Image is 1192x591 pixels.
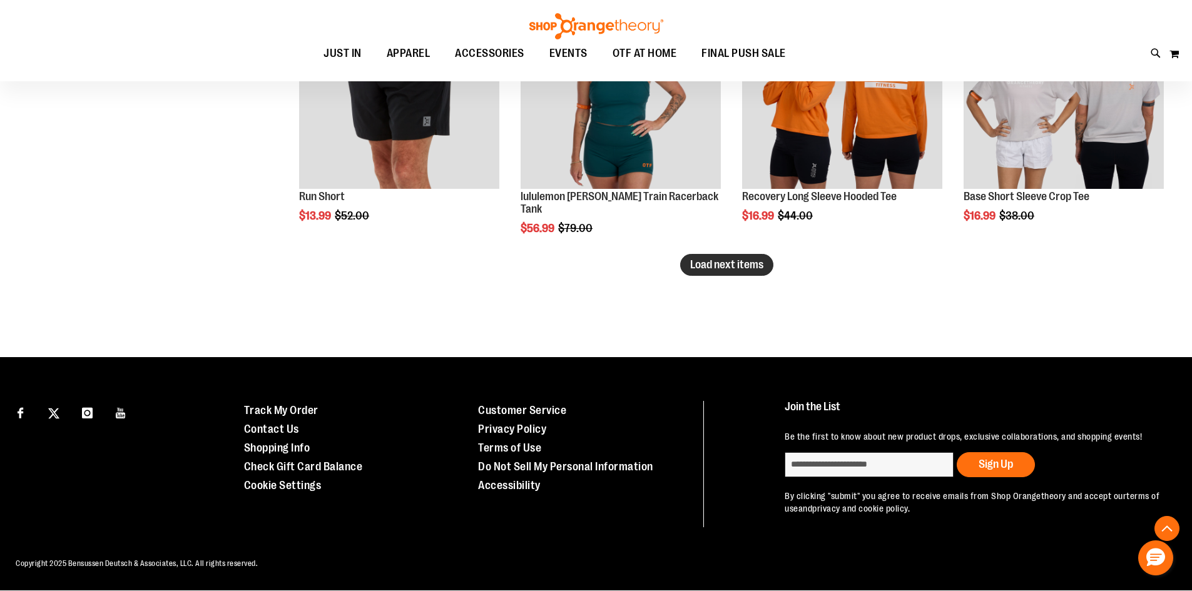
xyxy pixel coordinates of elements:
a: Shopping Info [244,442,310,454]
span: ACCESSORIES [455,39,524,68]
a: Recovery Long Sleeve Hooded Tee [742,190,897,203]
button: Load next items [680,254,773,276]
span: $79.00 [558,222,594,235]
a: JUST IN [311,39,374,68]
a: lululemon [PERSON_NAME] Train Racerback Tank [521,190,718,215]
button: Back To Top [1154,516,1179,541]
img: Shop Orangetheory [527,13,665,39]
a: Run Short [299,190,345,203]
a: Base Short Sleeve Crop Tee [964,190,1089,203]
span: $38.00 [999,210,1036,222]
a: OTF AT HOME [600,39,690,68]
h4: Join the List [785,401,1163,424]
button: Sign Up [957,452,1035,477]
span: Load next items [690,258,763,271]
p: By clicking "submit" you agree to receive emails from Shop Orangetheory and accept our and [785,490,1163,515]
span: OTF AT HOME [613,39,677,68]
button: Hello, have a question? Let’s chat. [1138,540,1173,575]
span: FINAL PUSH SALE [701,39,786,68]
span: JUST IN [323,39,362,68]
span: $52.00 [335,210,371,222]
a: Accessibility [478,479,541,492]
a: Terms of Use [478,442,541,454]
span: EVENTS [549,39,588,68]
span: $16.99 [742,210,776,222]
a: Do Not Sell My Personal Information [478,460,653,473]
a: Visit our Youtube page [110,401,132,423]
span: $16.99 [964,210,997,222]
span: $13.99 [299,210,333,222]
a: EVENTS [537,39,600,68]
span: $56.99 [521,222,556,235]
a: Track My Order [244,404,318,417]
span: Sign Up [979,458,1013,470]
span: Copyright 2025 Bensussen Deutsch & Associates, LLC. All rights reserved. [16,559,258,568]
a: Visit our Facebook page [9,401,31,423]
a: Contact Us [244,423,299,435]
a: Privacy Policy [478,423,546,435]
a: APPAREL [374,39,443,68]
a: privacy and cookie policy. [812,503,910,513]
p: Be the first to know about new product drops, exclusive collaborations, and shopping events! [785,430,1163,443]
a: ACCESSORIES [442,39,537,68]
a: FINAL PUSH SALE [689,39,798,68]
input: enter email [785,452,954,477]
a: Visit our Instagram page [76,401,98,423]
span: APPAREL [387,39,430,68]
a: Check Gift Card Balance [244,460,363,473]
a: Visit our X page [43,401,65,423]
a: Cookie Settings [244,479,322,492]
span: $44.00 [778,210,815,222]
a: terms of use [785,491,1159,513]
a: Customer Service [478,404,566,417]
img: Twitter [48,408,59,419]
